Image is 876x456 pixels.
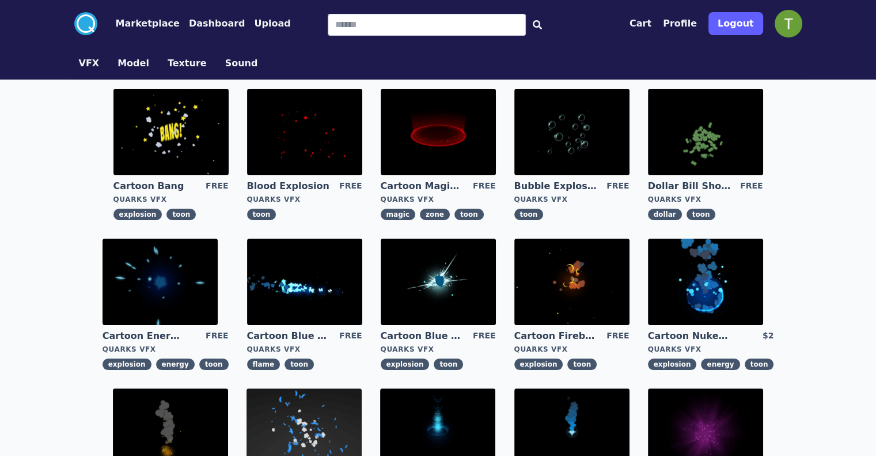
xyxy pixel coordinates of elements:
button: Logout [708,12,763,35]
span: explosion [381,359,430,370]
img: imgAlt [247,239,362,325]
a: Marketplace [97,17,180,31]
img: imgAlt [381,239,496,325]
div: Quarks VFX [247,195,362,204]
button: Upload [254,17,290,31]
span: toon [745,359,774,370]
span: toon [454,209,484,220]
span: toon [166,209,196,220]
div: Quarks VFX [648,345,774,354]
span: toon [247,209,276,220]
div: FREE [473,180,495,193]
div: FREE [740,180,763,193]
button: Texture [168,56,207,70]
img: imgAlt [247,89,362,175]
span: energy [156,359,195,370]
a: Cartoon Nuke Energy Explosion [648,330,731,342]
span: toon [687,209,716,220]
a: Cartoon Fireball Explosion [514,330,597,342]
div: FREE [339,330,362,342]
div: FREE [606,180,629,193]
span: toon [567,359,597,370]
a: Texture [158,56,216,70]
img: imgAlt [103,239,218,325]
a: Dollar Bill Shower [648,180,731,193]
a: Cartoon Blue Gas Explosion [381,330,464,342]
img: imgAlt [381,89,496,175]
div: Quarks VFX [648,195,763,204]
span: dollar [648,209,682,220]
a: Upload [245,17,290,31]
div: FREE [206,330,228,342]
span: toon [434,359,463,370]
div: $2 [763,330,773,342]
span: flame [247,359,280,370]
div: FREE [606,330,629,342]
a: Cartoon Energy Explosion [103,330,185,342]
a: Dashboard [180,17,245,31]
img: imgAlt [113,89,229,175]
span: explosion [113,209,162,220]
span: toon [199,359,229,370]
div: Quarks VFX [103,345,229,354]
a: Cartoon Bang [113,180,196,193]
a: VFX [70,56,109,70]
div: Quarks VFX [514,345,629,354]
div: Quarks VFX [381,345,496,354]
span: toon [285,359,314,370]
img: profile [775,10,802,37]
div: FREE [339,180,362,193]
img: imgAlt [514,89,629,175]
span: energy [701,359,740,370]
span: explosion [103,359,151,370]
span: zone [420,209,450,220]
div: Quarks VFX [514,195,629,204]
a: Cartoon Blue Flamethrower [247,330,330,342]
div: FREE [206,180,228,193]
img: imgAlt [648,239,763,325]
a: Sound [216,56,267,70]
div: Quarks VFX [247,345,362,354]
button: Cart [629,17,651,31]
div: Quarks VFX [381,195,496,204]
button: Dashboard [189,17,245,31]
span: explosion [514,359,563,370]
a: Logout [708,7,763,40]
span: magic [381,209,415,220]
div: FREE [473,330,495,342]
a: Bubble Explosion [514,180,597,193]
a: Blood Explosion [247,180,330,193]
div: Quarks VFX [113,195,229,204]
a: Cartoon Magic Zone [381,180,464,193]
button: Model [117,56,149,70]
button: Sound [225,56,258,70]
span: toon [514,209,544,220]
img: imgAlt [648,89,763,175]
input: Search [328,14,526,36]
a: Model [108,56,158,70]
button: VFX [79,56,100,70]
button: Profile [663,17,697,31]
button: Marketplace [116,17,180,31]
img: imgAlt [514,239,629,325]
span: explosion [648,359,697,370]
